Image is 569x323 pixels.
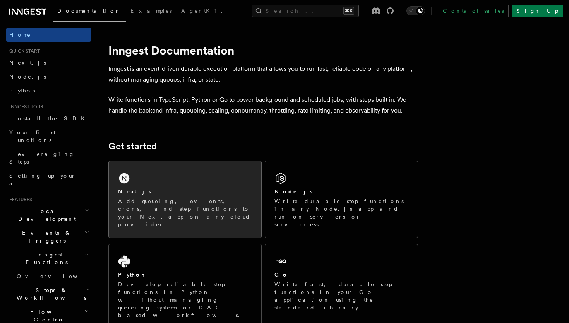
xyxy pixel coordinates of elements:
a: Documentation [53,2,126,22]
a: Next.js [6,56,91,70]
h2: Python [118,271,147,279]
span: Inngest Functions [6,251,84,266]
h2: Go [274,271,288,279]
p: Write functions in TypeScript, Python or Go to power background and scheduled jobs, with steps bu... [108,94,418,116]
span: Next.js [9,60,46,66]
span: Your first Functions [9,129,55,143]
span: Documentation [57,8,121,14]
button: Toggle dark mode [406,6,425,15]
a: Node.jsWrite durable step functions in any Node.js app and run on servers or serverless. [265,161,418,238]
span: AgentKit [181,8,222,14]
span: Steps & Workflows [14,286,86,302]
span: Local Development [6,207,84,223]
a: Contact sales [438,5,509,17]
button: Steps & Workflows [14,283,91,305]
span: Events & Triggers [6,229,84,244]
button: Events & Triggers [6,226,91,248]
h1: Inngest Documentation [108,43,418,57]
h2: Node.js [274,188,313,195]
span: Inngest tour [6,104,43,110]
span: Node.js [9,73,46,80]
span: Install the SDK [9,115,89,121]
span: Overview [17,273,96,279]
a: Node.js [6,70,91,84]
a: Python [6,84,91,97]
p: Write fast, durable step functions in your Go application using the standard library. [274,280,408,311]
h2: Next.js [118,188,151,195]
span: Features [6,197,32,203]
span: Setting up your app [9,173,76,186]
span: Python [9,87,38,94]
a: Next.jsAdd queueing, events, crons, and step functions to your Next app on any cloud provider. [108,161,262,238]
a: AgentKit [177,2,227,21]
p: Inngest is an event-driven durable execution platform that allows you to run fast, reliable code ... [108,63,418,85]
p: Add queueing, events, crons, and step functions to your Next app on any cloud provider. [118,197,252,228]
span: Quick start [6,48,40,54]
p: Develop reliable step functions in Python without managing queueing systems or DAG based workflows. [118,280,252,319]
a: Get started [108,141,157,152]
a: Overview [14,269,91,283]
a: Sign Up [512,5,563,17]
kbd: ⌘K [343,7,354,15]
span: Examples [130,8,172,14]
a: Install the SDK [6,111,91,125]
button: Local Development [6,204,91,226]
a: Leveraging Steps [6,147,91,169]
a: Examples [126,2,177,21]
button: Search...⌘K [252,5,359,17]
span: Leveraging Steps [9,151,75,165]
a: Setting up your app [6,169,91,190]
button: Inngest Functions [6,248,91,269]
a: Home [6,28,91,42]
span: Home [9,31,31,39]
p: Write durable step functions in any Node.js app and run on servers or serverless. [274,197,408,228]
a: Your first Functions [6,125,91,147]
